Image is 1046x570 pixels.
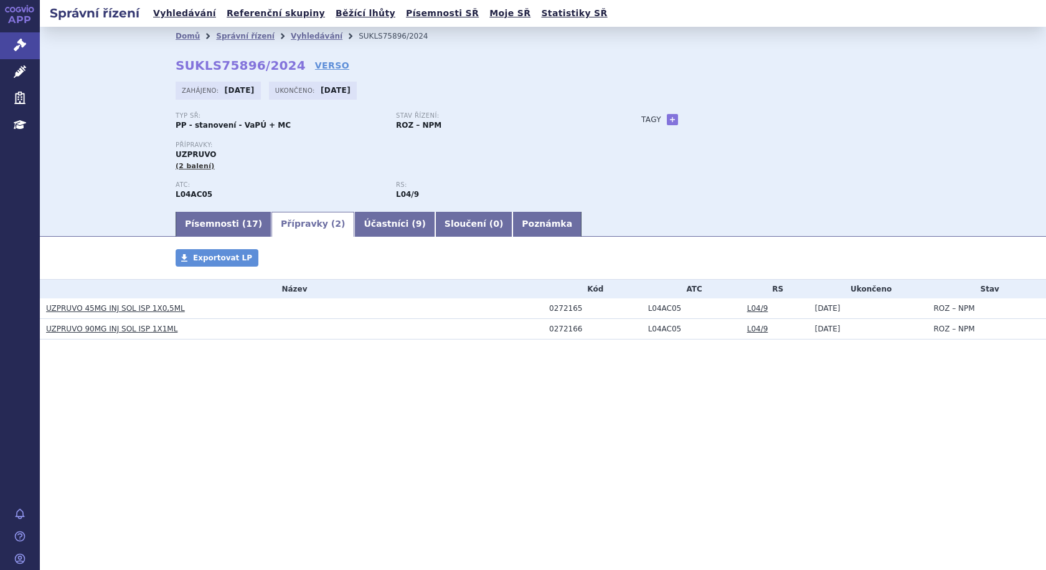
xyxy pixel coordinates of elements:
[354,212,435,237] a: Účastníci (9)
[642,319,741,340] td: USTEKINUMAB
[927,280,1046,298] th: Stav
[641,112,661,127] h3: Tagy
[275,85,318,95] span: Ukončeno:
[149,5,220,22] a: Vyhledávání
[271,212,354,237] a: Přípravky (2)
[747,325,768,333] a: L04/9
[549,304,642,313] div: 0272165
[747,304,768,313] a: L04/9
[642,298,741,319] td: USTEKINUMAB
[193,254,252,262] span: Exportovat LP
[176,58,306,73] strong: SUKLS75896/2024
[396,190,419,199] strong: ustekinumab
[176,32,200,40] a: Domů
[335,219,341,229] span: 2
[46,304,185,313] a: UZPRUVO 45MG INJ SOL ISP 1X0,5ML
[182,85,221,95] span: Zahájeno:
[927,319,1046,340] td: ROZ – NPM
[359,27,444,45] li: SUKLS75896/2024
[435,212,512,237] a: Sloučení (0)
[667,114,678,125] a: +
[402,5,483,22] a: Písemnosti SŘ
[176,190,212,199] strong: USTEKINUMAB
[537,5,611,22] a: Statistiky SŘ
[416,219,422,229] span: 9
[741,280,809,298] th: RS
[176,121,291,130] strong: PP - stanovení - VaPÚ + MC
[543,280,642,298] th: Kód
[549,325,642,333] div: 0272166
[396,112,604,120] p: Stav řízení:
[176,112,384,120] p: Typ SŘ:
[396,121,441,130] strong: ROZ – NPM
[321,86,351,95] strong: [DATE]
[176,150,217,159] span: UZPRUVO
[815,304,841,313] span: [DATE]
[176,249,258,267] a: Exportovat LP
[223,5,329,22] a: Referenční skupiny
[927,298,1046,319] td: ROZ – NPM
[225,86,255,95] strong: [DATE]
[815,325,841,333] span: [DATE]
[176,141,616,149] p: Přípravky:
[512,212,582,237] a: Poznámka
[216,32,275,40] a: Správní řízení
[486,5,534,22] a: Moje SŘ
[46,325,177,333] a: UZPRUVO 90MG INJ SOL ISP 1X1ML
[176,181,384,189] p: ATC:
[315,59,349,72] a: VERSO
[809,280,928,298] th: Ukončeno
[246,219,258,229] span: 17
[332,5,399,22] a: Běžící lhůty
[642,280,741,298] th: ATC
[176,212,271,237] a: Písemnosti (17)
[176,162,215,170] span: (2 balení)
[40,4,149,22] h2: Správní řízení
[396,181,604,189] p: RS:
[493,219,499,229] span: 0
[291,32,342,40] a: Vyhledávání
[40,280,543,298] th: Název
